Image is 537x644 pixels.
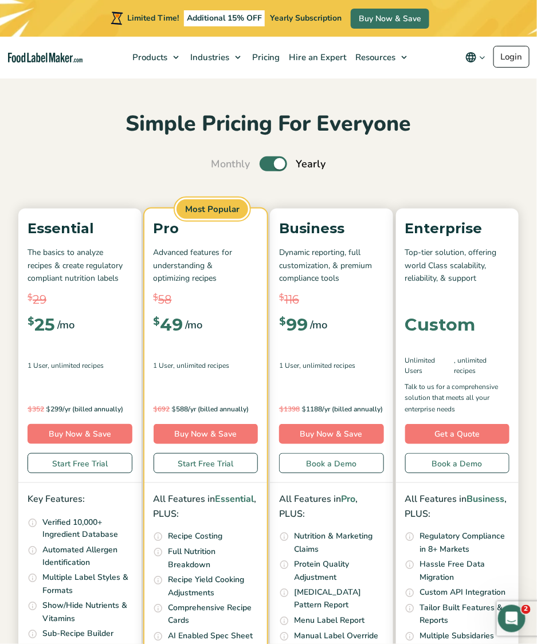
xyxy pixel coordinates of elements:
[249,52,281,63] span: Pricing
[28,403,132,415] p: 299/yr (billed annually)
[405,453,510,473] a: Book a Demo
[279,405,300,414] del: 1398
[279,291,284,304] span: $
[301,405,306,413] span: $
[420,587,506,599] p: Custom API Integration
[405,424,510,444] a: Get a Quote
[154,316,183,333] div: 49
[57,317,75,333] span: /mo
[405,316,476,333] div: Custom
[28,405,32,413] span: $
[28,424,132,444] a: Buy Now & Save
[294,587,384,612] p: [MEDICAL_DATA] Pattern Report
[279,246,384,285] p: Dynamic reporting, full customization, & premium compliance tools
[284,37,350,78] a: Hire an Expert
[154,405,170,414] del: 692
[405,492,510,521] p: All Features in , PLUS:
[420,559,510,584] p: Hassle Free Data Migration
[296,156,326,172] span: Yearly
[279,405,284,413] span: $
[154,405,158,413] span: $
[405,218,510,239] p: Enterprise
[46,405,50,413] span: $
[154,360,174,371] span: 1 User
[185,37,246,78] a: Industries
[42,544,132,570] p: Automated Allergen Identification
[175,198,250,221] span: Most Popular
[279,316,308,333] div: 99
[270,13,342,23] span: Yearly Subscription
[294,531,384,556] p: Nutrition & Marketing Claims
[28,246,132,285] p: The basics to analyze recipes & create regulatory compliant nutrition labels
[127,13,179,23] span: Limited Time!
[351,9,429,29] a: Buy Now & Save
[127,37,185,78] a: Products
[215,493,254,505] span: Essential
[28,316,55,333] div: 25
[352,52,397,63] span: Resources
[28,405,44,414] del: 352
[42,628,113,641] p: Sub-Recipe Builder
[154,246,258,285] p: Advanced features for understanding & optimizing recipes
[42,572,132,598] p: Multiple Label Styles & Formats
[154,403,258,415] p: 588/yr (billed annually)
[284,291,299,308] span: 116
[168,602,258,628] p: Comprehensive Recipe Cards
[260,156,287,171] label: Toggle
[341,493,355,505] span: Pro
[174,360,230,371] span: , Unlimited Recipes
[33,291,46,308] span: 29
[493,46,530,68] a: Login
[279,360,299,371] span: 1 User
[286,52,348,63] span: Hire an Expert
[159,291,172,308] span: 58
[350,37,413,78] a: Resources
[154,316,160,327] span: $
[184,10,265,26] span: Additional 15% OFF
[28,218,132,239] p: Essential
[42,516,132,542] p: Verified 10,000+ Ingredient Database
[28,316,34,327] span: $
[279,492,384,521] p: All Features in , PLUS:
[467,493,505,505] span: Business
[168,574,258,600] p: Recipe Yield Cooking Adjustments
[294,630,378,643] p: Manual Label Override
[405,355,454,376] span: Unlimited Users
[28,291,33,304] span: $
[168,531,223,543] p: Recipe Costing
[48,360,104,371] span: , Unlimited Recipes
[279,403,384,415] p: 1188/yr (billed annually)
[246,37,284,78] a: Pricing
[211,156,250,172] span: Monthly
[154,291,159,304] span: $
[405,382,510,415] p: Talk to us for a comprehensive solution that meets all your enterprise needs
[279,424,384,444] a: Buy Now & Save
[168,546,258,572] p: Full Nutrition Breakdown
[28,453,132,473] a: Start Free Trial
[454,355,509,376] span: , Unlimited Recipes
[154,424,258,444] a: Buy Now & Save
[186,317,203,333] span: /mo
[279,316,286,327] span: $
[18,110,519,138] h2: Simple Pricing For Everyone
[28,492,132,507] p: Key Features:
[154,492,258,521] p: All Features in , PLUS:
[294,559,384,584] p: Protein Quality Adjustment
[498,605,526,633] iframe: Intercom live chat
[154,218,258,239] p: Pro
[187,52,230,63] span: Industries
[154,453,258,473] a: Start Free Trial
[129,52,168,63] span: Products
[42,600,132,626] p: Show/Hide Nutrients & Vitamins
[172,405,177,413] span: $
[310,317,327,333] span: /mo
[294,615,364,627] p: Menu Label Report
[279,453,384,473] a: Book a Demo
[299,360,355,371] span: , Unlimited Recipes
[522,605,531,614] span: 2
[420,630,495,643] p: Multiple Subsidaries
[420,602,510,628] p: Tailor Built Features & Reports
[28,360,48,371] span: 1 User
[405,246,510,285] p: Top-tier solution, offering world Class scalability, reliability, & support
[279,218,384,239] p: Business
